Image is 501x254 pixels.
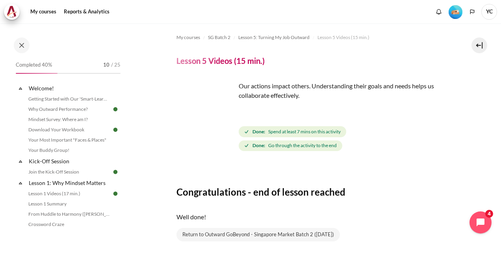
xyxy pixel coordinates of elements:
span: Lesson 5 Videos (15 min.) [317,34,369,41]
a: SG Batch 2 [208,33,230,42]
a: Join the Kick-Off Session [26,167,112,177]
a: Your Buddy Group! [26,146,112,155]
img: Level #2 [449,5,462,19]
span: Completed 40% [16,61,52,69]
h4: Lesson 5 Videos (15 min.) [176,56,265,66]
a: Lesson 1 Videos (17 min.) [26,189,112,198]
a: Lesson 1: Why Mindset Matters [28,177,112,188]
span: Spend at least 7 mins on this activity [268,128,341,135]
span: YC [481,4,497,20]
img: Done [112,106,119,113]
div: Level #2 [449,4,462,19]
div: 40% [16,73,58,74]
a: Kick-Off Session [28,156,112,166]
a: Return to Outward GoBeyond - Singapore Market Batch 2 ([DATE]) [176,228,340,241]
a: Architeck Architeck [4,4,24,20]
a: Download Your Workbook [26,125,112,134]
p: Our actions impact others. Understanding their goals and needs helps us collaborate effectively. [176,81,445,100]
span: / 25 [111,61,121,69]
a: Reports & Analytics [61,4,112,20]
a: My courses [28,4,59,20]
div: Show notification window with no new notifications [433,6,445,18]
span: 10 [103,61,109,69]
a: User menu [481,4,497,20]
span: My courses [176,34,200,41]
span: SG Batch 2 [208,34,230,41]
img: Done [112,126,119,133]
a: Your Most Important "Faces & Places" [26,135,112,145]
a: Crossword Craze [26,220,112,229]
img: Done [112,168,119,176]
a: My courses [176,33,200,42]
strong: Done: [252,142,265,149]
span: Collapse [17,157,24,165]
a: Welcome! [28,83,112,93]
a: Mindset Survey: Where am I? [26,115,112,124]
img: Done [112,190,119,197]
span: Go through the activity to the end [268,142,337,149]
button: Languages [466,6,478,18]
a: Lesson 1 Summary [26,199,112,209]
h3: Congratulations - end of lesson reached [176,186,445,198]
span: Collapse [17,84,24,92]
img: Architeck [6,6,17,18]
a: Lesson 1 STAR Application [26,230,112,239]
div: Completion requirements for Lesson 5 Videos (15 min.) [239,125,445,153]
img: srdr [176,81,236,140]
a: Lesson 5: Turning My Job Outward [238,33,310,42]
span: Lesson 5: Turning My Job Outward [238,34,310,41]
a: Level #2 [445,4,466,19]
span: Collapse [17,179,24,187]
strong: Done: [252,128,265,135]
a: Why Outward Performance? [26,105,112,114]
a: Getting Started with Our 'Smart-Learning' Platform [26,94,112,104]
a: From Huddle to Harmony ([PERSON_NAME]'s Story) [26,209,112,219]
a: Lesson 5 Videos (15 min.) [317,33,369,42]
p: Well done! [176,212,445,222]
nav: Navigation bar [176,31,445,44]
